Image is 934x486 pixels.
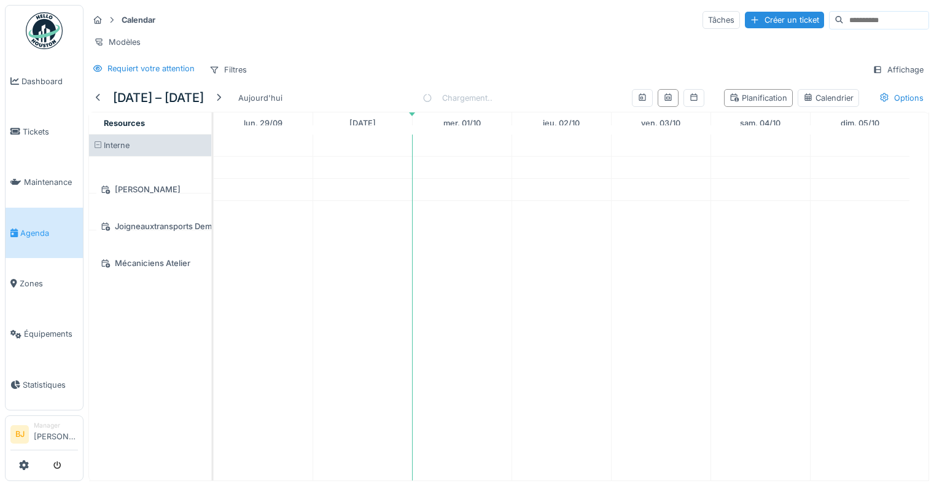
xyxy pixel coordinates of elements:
a: Maintenance [6,157,83,208]
div: Options [874,89,929,107]
a: Statistiques [6,359,83,410]
strong: Calendar [117,14,160,26]
div: Calendrier [803,92,854,104]
li: BJ [10,425,29,444]
a: 3 octobre 2025 [638,115,683,131]
div: Affichage [867,61,929,79]
div: Chargement.. [422,84,492,112]
div: Créer un ticket [745,12,824,28]
a: 2 octobre 2025 [540,115,583,131]
div: Planification [730,92,787,104]
span: Agenda [20,227,78,239]
li: [PERSON_NAME] [34,421,78,447]
span: Resources [104,119,145,128]
span: Interne [104,141,130,150]
a: Agenda [6,208,83,258]
span: Tickets [23,126,78,138]
a: BJ Manager[PERSON_NAME] [10,421,78,450]
span: Zones [20,278,78,289]
a: 29 septembre 2025 [241,115,286,131]
div: Filtres [204,61,252,79]
span: Équipements [24,328,78,340]
div: [PERSON_NAME] [96,182,204,197]
a: Zones [6,258,83,308]
a: 1 octobre 2025 [440,115,484,131]
a: Équipements [6,309,83,359]
div: Modèles [88,33,146,51]
span: Dashboard [21,76,78,87]
div: Joigneauxtransports Demo [96,219,204,234]
a: 4 octobre 2025 [737,115,784,131]
div: Mécaniciens Atelier [96,256,204,271]
div: Requiert votre attention [107,63,195,74]
span: Maintenance [24,176,78,188]
span: Statistiques [23,379,78,391]
a: Dashboard [6,56,83,106]
div: Aujourd'hui [233,90,287,106]
div: Tâches [702,11,740,29]
a: 30 septembre 2025 [346,115,379,131]
h5: [DATE] – [DATE] [113,90,204,105]
a: 5 octobre 2025 [838,115,882,131]
div: Manager [34,421,78,430]
img: Badge_color-CXgf-gQk.svg [26,12,63,49]
a: Tickets [6,106,83,157]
